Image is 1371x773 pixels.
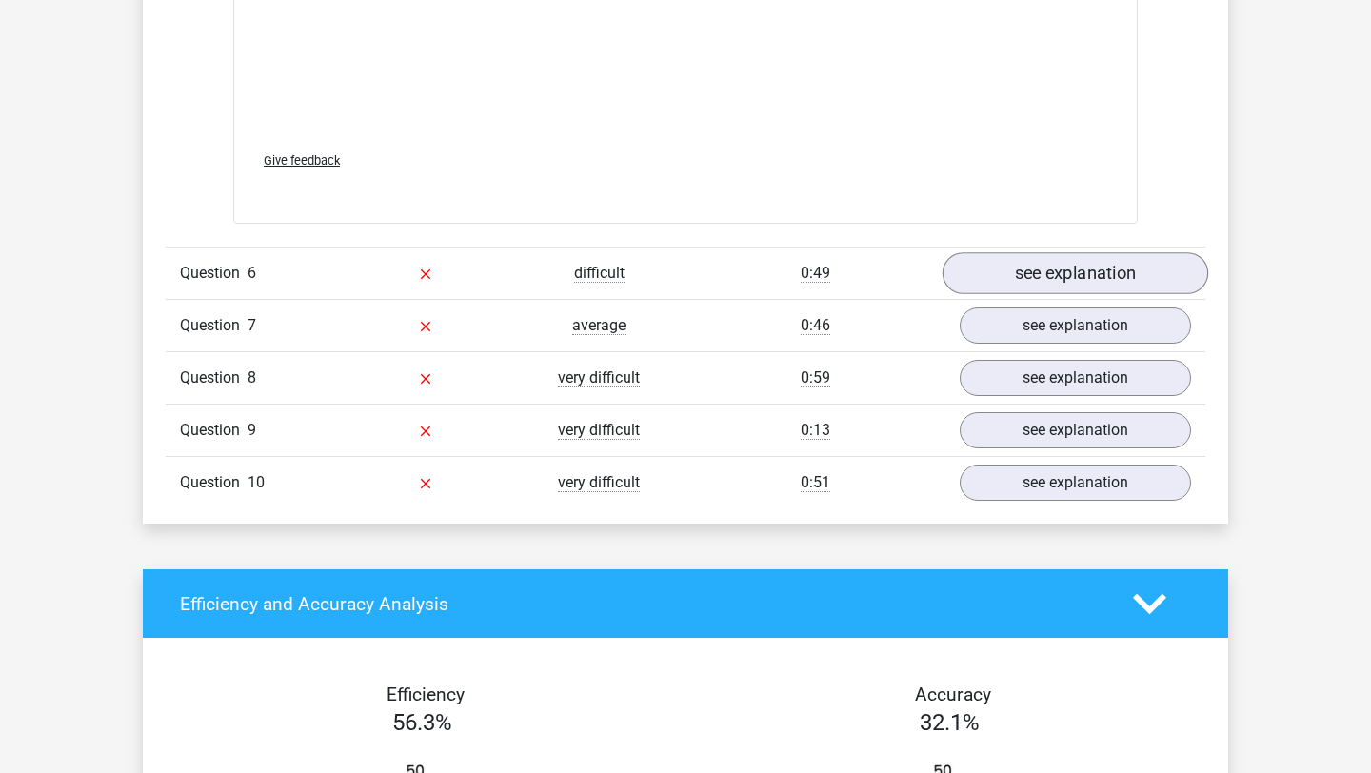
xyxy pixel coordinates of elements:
span: difficult [574,264,625,283]
span: 32.1% [920,709,980,736]
span: 9 [248,421,256,439]
span: very difficult [558,368,640,387]
span: 10 [248,473,265,491]
span: 8 [248,368,256,386]
h4: Efficiency [180,684,671,705]
span: Question [180,314,248,337]
h4: Accuracy [707,684,1199,705]
span: Question [180,471,248,494]
span: Question [180,262,248,285]
span: 6 [248,264,256,282]
h4: Efficiency and Accuracy Analysis [180,593,1104,615]
a: see explanation [960,465,1191,501]
span: 0:49 [801,264,830,283]
a: see explanation [960,360,1191,396]
span: very difficult [558,421,640,440]
span: 0:46 [801,316,830,335]
span: 0:59 [801,368,830,387]
span: 7 [248,316,256,334]
a: see explanation [960,307,1191,344]
span: Question [180,367,248,389]
a: see explanation [943,252,1208,294]
a: see explanation [960,412,1191,448]
span: average [572,316,626,335]
span: 0:51 [801,473,830,492]
span: 0:13 [801,421,830,440]
span: Question [180,419,248,442]
span: very difficult [558,473,640,492]
span: 56.3% [392,709,452,736]
span: Give feedback [264,153,340,168]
